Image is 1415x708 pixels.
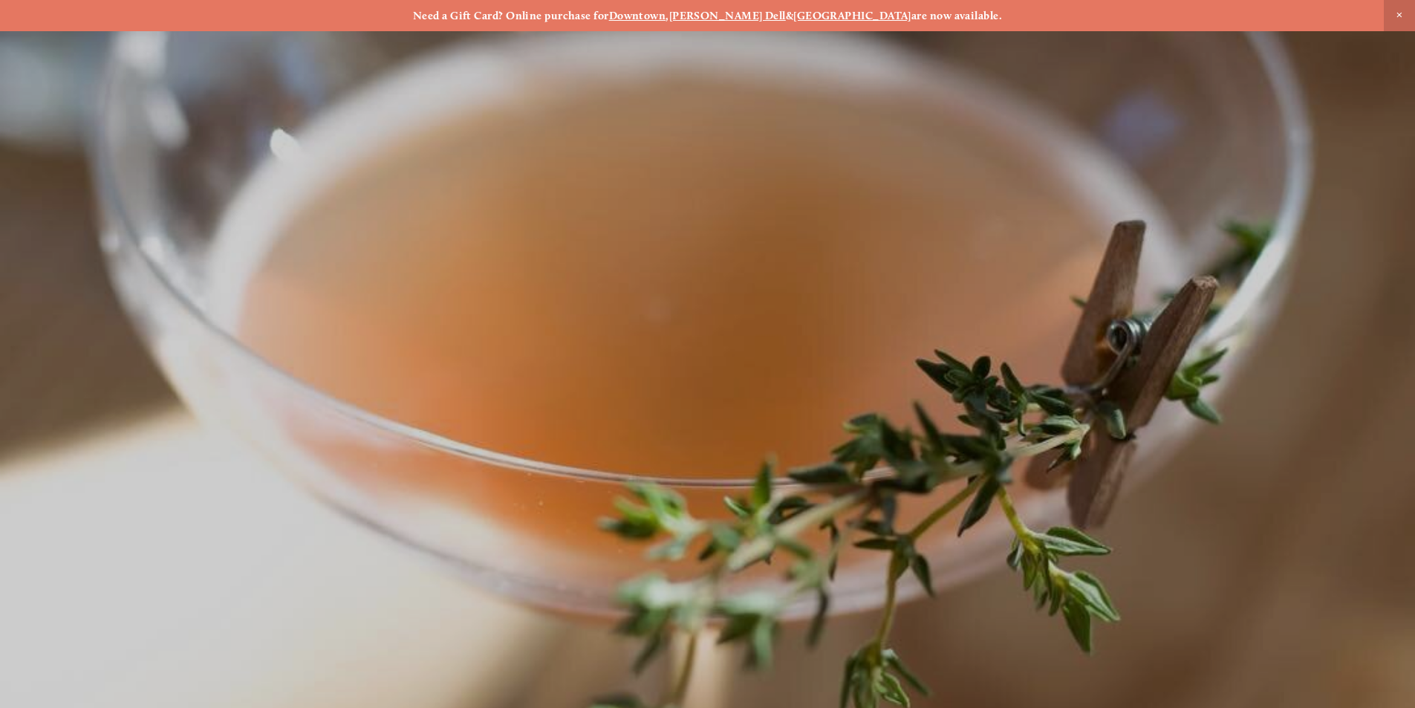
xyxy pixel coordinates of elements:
[609,9,666,22] a: Downtown
[793,9,911,22] a: [GEOGRAPHIC_DATA]
[666,9,669,22] strong: ,
[413,9,609,22] strong: Need a Gift Card? Online purchase for
[669,9,786,22] a: [PERSON_NAME] Dell
[786,9,793,22] strong: &
[911,9,1002,22] strong: are now available.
